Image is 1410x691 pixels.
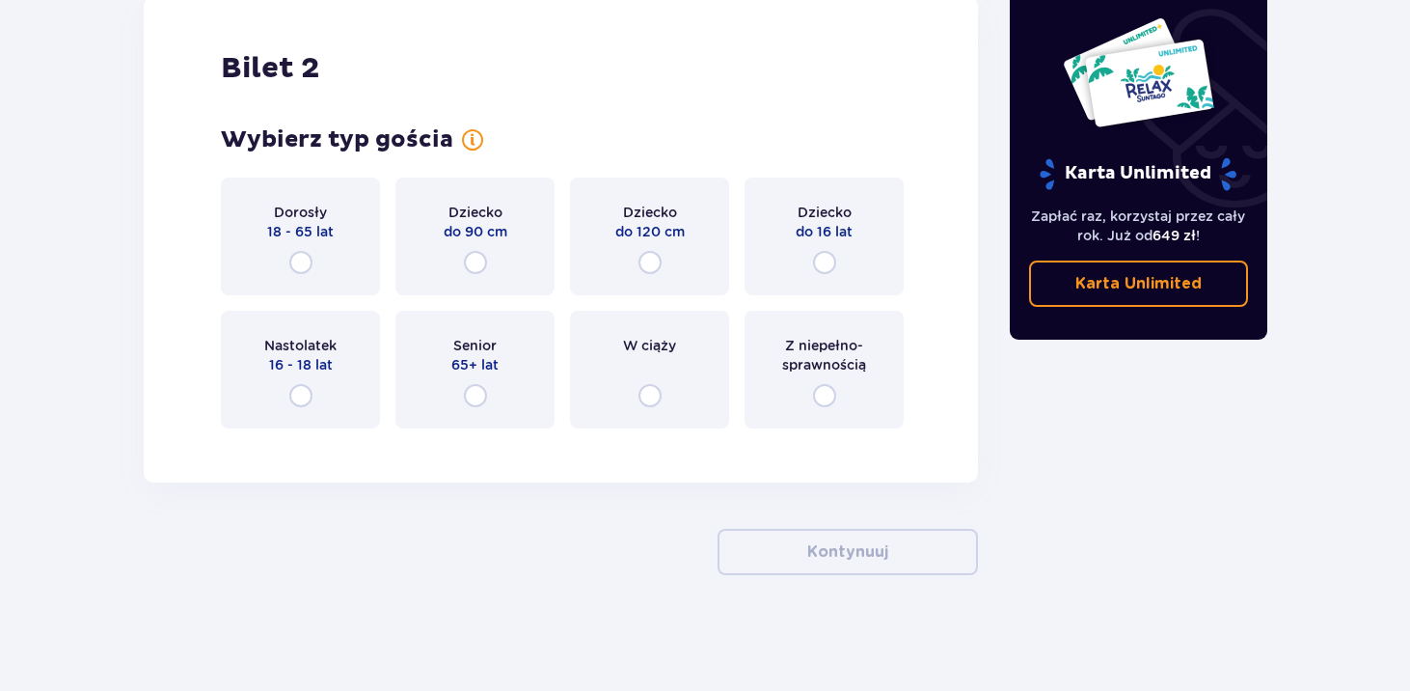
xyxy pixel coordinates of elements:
[1075,273,1202,294] p: Karta Unlimited
[796,222,853,241] span: do 16 lat
[274,203,327,222] span: Dorosły
[807,541,888,563] p: Kontynuuj
[221,50,319,87] h2: Bilet 2
[1029,261,1249,307] a: Karta Unlimited
[1152,228,1196,243] span: 649 zł
[267,222,334,241] span: 18 - 65 lat
[221,125,453,154] h3: Wybierz typ gościa
[798,203,852,222] span: Dziecko
[762,336,886,374] span: Z niepełno­sprawnością
[623,336,676,355] span: W ciąży
[269,355,333,374] span: 16 - 18 lat
[623,203,677,222] span: Dziecko
[451,355,499,374] span: 65+ lat
[1062,16,1215,128] img: Dwie karty całoroczne do Suntago z napisem 'UNLIMITED RELAX', na białym tle z tropikalnymi liśćmi...
[453,336,497,355] span: Senior
[448,203,502,222] span: Dziecko
[1029,207,1249,245] p: Zapłać raz, korzystaj przez cały rok. Już od !
[444,222,507,241] span: do 90 cm
[718,529,978,575] button: Kontynuuj
[615,222,685,241] span: do 120 cm
[264,336,337,355] span: Nastolatek
[1038,157,1238,191] p: Karta Unlimited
